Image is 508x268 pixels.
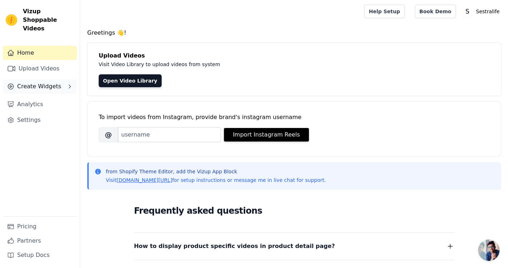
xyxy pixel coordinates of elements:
span: @ [99,127,118,142]
div: To import videos from Instagram, provide brand's instagram username [99,113,489,121]
button: Create Widgets [3,79,77,94]
a: Partners [3,234,77,248]
a: Help Setup [364,5,404,18]
a: Analytics [3,97,77,111]
p: from Shopify Theme Editor, add the Vizup App Block [106,168,326,175]
h4: Greetings 👋! [87,29,501,37]
a: Pricing [3,219,77,234]
a: Open Video Library [99,74,162,87]
img: Vizup [6,14,17,26]
a: [DOMAIN_NAME][URL] [117,177,172,183]
button: S Sestralife [462,5,502,18]
p: Sestralife [473,5,502,18]
a: Setup Docs [3,248,77,262]
button: How to display product specific videos in product detail page? [134,241,454,251]
p: Visit for setup instructions or message me in live chat for support. [106,177,326,184]
div: Open chat [478,239,499,261]
text: S [465,8,469,15]
h4: Upload Videos [99,51,489,60]
input: username [118,127,221,142]
a: Upload Videos [3,61,77,76]
h2: Frequently asked questions [134,204,454,218]
span: Create Widgets [17,82,61,91]
a: Settings [3,113,77,127]
span: How to display product specific videos in product detail page? [134,241,335,251]
a: Book Demo [415,5,456,18]
span: Vizup Shoppable Videos [23,7,74,33]
button: Import Instagram Reels [224,128,309,142]
a: Home [3,46,77,60]
p: Visit Video Library to upload videos from system [99,60,419,69]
